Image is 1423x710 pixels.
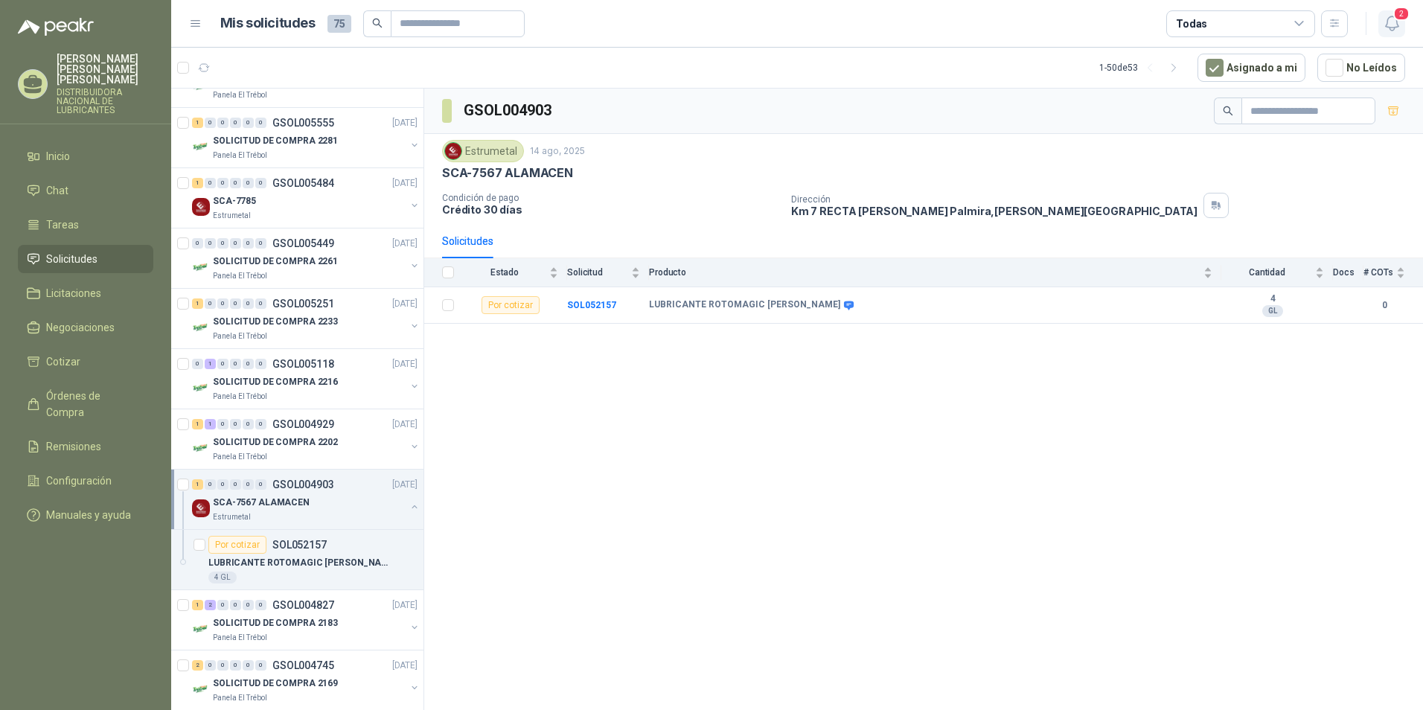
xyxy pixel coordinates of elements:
[192,499,210,517] img: Company Logo
[272,540,327,550] p: SOL052157
[18,176,153,205] a: Chat
[392,418,418,432] p: [DATE]
[192,419,203,429] div: 1
[1262,305,1283,317] div: GL
[192,258,210,276] img: Company Logo
[445,143,461,159] img: Company Logo
[213,632,267,644] p: Panela El Trébol
[213,435,338,450] p: SOLICITUD DE COMPRA 2202
[649,267,1200,278] span: Producto
[18,501,153,529] a: Manuales y ayuda
[392,176,418,191] p: [DATE]
[18,211,153,239] a: Tareas
[192,415,420,463] a: 1 1 0 0 0 0 GSOL004929[DATE] Company LogoSOLICITUD DE COMPRA 2202Panela El Trébol
[392,297,418,311] p: [DATE]
[567,267,628,278] span: Solicitud
[171,530,423,590] a: Por cotizarSOL052157LUBRICANTE ROTOMAGIC [PERSON_NAME]4 GL
[192,439,210,457] img: Company Logo
[243,238,254,249] div: 0
[230,178,241,188] div: 0
[213,255,338,269] p: SOLICITUD DE COMPRA 2261
[243,359,254,369] div: 0
[213,89,267,101] p: Panela El Trébol
[255,178,266,188] div: 0
[255,600,266,610] div: 0
[243,479,254,490] div: 0
[213,616,338,630] p: SOLICITUD DE COMPRA 2183
[327,15,351,33] span: 75
[208,556,394,570] p: LUBRICANTE ROTOMAGIC [PERSON_NAME]
[442,193,779,203] p: Condición de pago
[46,388,139,420] span: Órdenes de Compra
[205,298,216,309] div: 0
[18,467,153,495] a: Configuración
[1221,258,1333,287] th: Cantidad
[192,355,420,403] a: 0 1 0 0 0 0 GSOL005118[DATE] Company LogoSOLICITUD DE COMPRA 2216Panela El Trébol
[392,598,418,613] p: [DATE]
[192,476,420,523] a: 1 0 0 0 0 0 GSOL004903[DATE] Company LogoSCA-7567 ALAMACENEstrumetal
[442,203,779,216] p: Crédito 30 días
[46,182,68,199] span: Chat
[230,118,241,128] div: 0
[46,285,101,301] span: Licitaciones
[46,438,101,455] span: Remisiones
[192,319,210,336] img: Company Logo
[272,298,334,309] p: GSOL005251
[1363,258,1423,287] th: # COTs
[18,348,153,376] a: Cotizar
[18,279,153,307] a: Licitaciones
[18,245,153,273] a: Solicitudes
[392,357,418,371] p: [DATE]
[192,198,210,216] img: Company Logo
[205,178,216,188] div: 0
[1221,267,1312,278] span: Cantidad
[217,419,228,429] div: 0
[464,99,554,122] h3: GSOL004903
[18,432,153,461] a: Remisiones
[217,660,228,671] div: 0
[208,572,237,583] div: 4 GL
[1176,16,1207,32] div: Todas
[57,88,153,115] p: DISTRIBUIDORA NACIONAL DE LUBRICANTES
[192,379,210,397] img: Company Logo
[442,233,493,249] div: Solicitudes
[213,210,251,222] p: Estrumetal
[192,178,203,188] div: 1
[213,496,310,510] p: SCA-7567 ALAMACEN
[372,18,383,28] span: search
[392,116,418,130] p: [DATE]
[530,144,585,159] p: 14 ago, 2025
[1363,267,1393,278] span: # COTs
[255,479,266,490] div: 0
[18,142,153,170] a: Inicio
[272,419,334,429] p: GSOL004929
[217,600,228,610] div: 0
[192,359,203,369] div: 0
[217,118,228,128] div: 0
[243,660,254,671] div: 0
[272,178,334,188] p: GSOL005484
[255,359,266,369] div: 0
[192,174,420,222] a: 1 0 0 0 0 0 GSOL005484[DATE] Company LogoSCA-7785Estrumetal
[1393,7,1410,21] span: 2
[649,299,840,311] b: LUBRICANTE ROTOMAGIC [PERSON_NAME]
[192,114,420,161] a: 1 0 0 0 0 0 GSOL005555[DATE] Company LogoSOLICITUD DE COMPRA 2281Panela El Trébol
[392,237,418,251] p: [DATE]
[217,359,228,369] div: 0
[272,238,334,249] p: GSOL005449
[230,660,241,671] div: 0
[255,118,266,128] div: 0
[205,118,216,128] div: 0
[567,300,616,310] a: SOL052157
[192,298,203,309] div: 1
[272,118,334,128] p: GSOL005555
[230,298,241,309] div: 0
[192,680,210,698] img: Company Logo
[463,267,546,278] span: Estado
[213,150,267,161] p: Panela El Trébol
[192,234,420,282] a: 0 0 0 0 0 0 GSOL005449[DATE] Company LogoSOLICITUD DE COMPRA 2261Panela El Trébol
[463,258,567,287] th: Estado
[192,600,203,610] div: 1
[243,298,254,309] div: 0
[255,419,266,429] div: 0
